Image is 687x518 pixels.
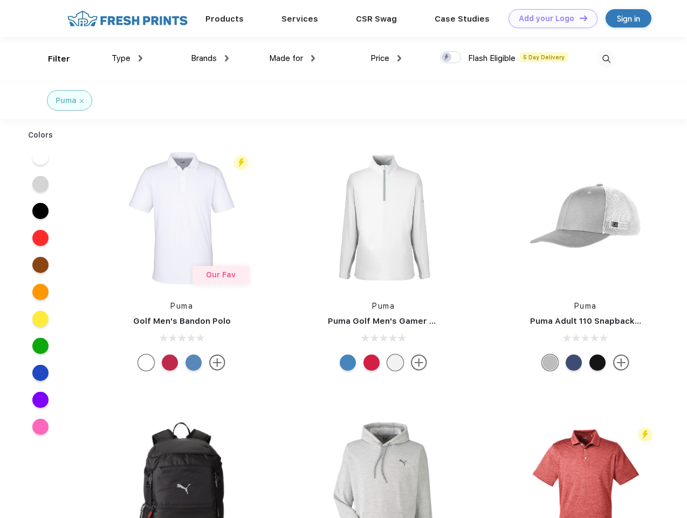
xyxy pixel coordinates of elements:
[162,355,178,371] div: Ski Patrol
[170,302,193,310] a: Puma
[80,99,84,103] img: filter_cancel.svg
[638,427,652,442] img: flash_active_toggle.svg
[133,316,231,326] a: Golf Men's Bandon Polo
[328,316,498,326] a: Puma Golf Men's Gamer Golf Quarter-Zip
[580,15,587,21] img: DT
[56,95,77,106] div: Puma
[468,53,516,63] span: Flash Eligible
[574,302,597,310] a: Puma
[589,355,606,371] div: Pma Blk with Pma Blk
[234,155,249,170] img: flash_active_toggle.svg
[311,55,315,62] img: dropdown.png
[269,53,303,63] span: Made for
[387,355,403,371] div: Bright White
[110,146,253,290] img: func=resize&h=266
[139,55,142,62] img: dropdown.png
[356,14,397,24] a: CSR Swag
[191,53,217,63] span: Brands
[411,355,427,371] img: more.svg
[64,9,191,28] img: fo%20logo%202.webp
[205,14,244,24] a: Products
[372,302,395,310] a: Puma
[542,355,558,371] div: Quarry with Brt Whit
[112,53,130,63] span: Type
[225,55,229,62] img: dropdown.png
[397,55,401,62] img: dropdown.png
[597,50,615,68] img: desktop_search.svg
[281,14,318,24] a: Services
[138,355,154,371] div: Bright White
[312,146,455,290] img: func=resize&h=266
[566,355,582,371] div: Peacoat Qut Shd
[617,12,640,25] div: Sign in
[520,52,568,62] span: 5 Day Delivery
[340,355,356,371] div: Bright Cobalt
[48,53,70,65] div: Filter
[613,355,629,371] img: more.svg
[209,355,225,371] img: more.svg
[186,355,202,371] div: Lake Blue
[20,129,61,141] div: Colors
[206,270,236,279] span: Our Fav
[519,14,574,23] div: Add your Logo
[370,53,389,63] span: Price
[514,146,657,290] img: func=resize&h=266
[363,355,380,371] div: Ski Patrol
[606,9,651,28] a: Sign in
